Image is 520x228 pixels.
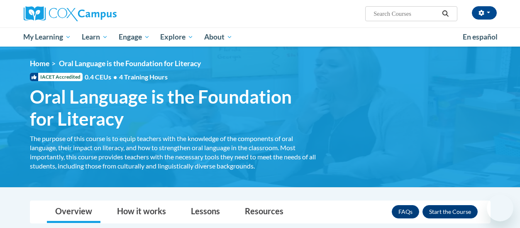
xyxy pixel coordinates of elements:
[109,201,174,223] a: How it works
[85,72,168,82] span: 0.4 CEUs
[199,27,238,47] a: About
[113,27,155,47] a: Engage
[30,86,316,130] span: Oral Language is the Foundation for Literacy
[487,195,513,221] iframe: Button to launch messaging window
[76,27,113,47] a: Learn
[24,6,173,21] a: Cox Campus
[183,201,228,223] a: Lessons
[82,32,108,42] span: Learn
[439,9,452,19] button: Search
[463,32,498,41] span: En español
[30,73,83,81] span: IACET Accredited
[23,32,71,42] span: My Learning
[59,59,201,68] span: Oral Language is the Foundation for Literacy
[472,6,497,20] button: Account Settings
[160,32,193,42] span: Explore
[119,73,168,81] span: 4 Training Hours
[392,205,419,218] a: FAQs
[113,73,117,81] span: •
[204,32,232,42] span: About
[24,6,117,21] img: Cox Campus
[119,32,150,42] span: Engage
[17,27,503,47] div: Main menu
[30,59,49,68] a: Home
[457,28,503,46] a: En español
[422,205,478,218] button: Enroll
[30,134,316,171] div: The purpose of this course is to equip teachers with the knowledge of the components of oral lang...
[18,27,77,47] a: My Learning
[47,201,100,223] a: Overview
[373,9,439,19] input: Search Courses
[237,201,292,223] a: Resources
[155,27,199,47] a: Explore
